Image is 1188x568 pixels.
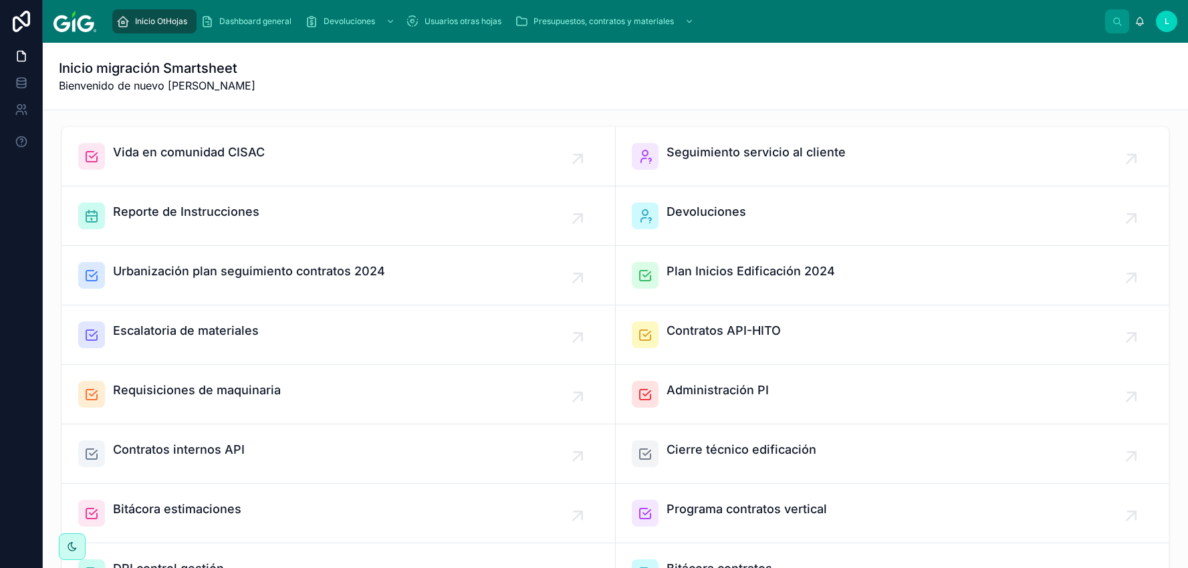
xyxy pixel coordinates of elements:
a: Plan Inicios Edificación 2024 [616,246,1169,305]
span: Cierre técnico edificación [667,440,816,459]
a: Escalatoria de materiales [62,305,616,365]
span: Reporte de Instrucciones [113,202,259,221]
a: Contratos API-HITO [616,305,1169,365]
span: Vida en comunidad CISAC [113,143,265,162]
span: Presupuestos, contratos y materiales [533,16,674,27]
a: Inicio OtHojas [112,9,197,33]
span: Bitácora estimaciones [113,500,241,519]
a: Presupuestos, contratos y materiales [511,9,701,33]
span: Requisiciones de maquinaria [113,381,281,400]
span: Seguimiento servicio al cliente [667,143,846,162]
a: Cierre técnico edificación [616,424,1169,484]
div: scrollable content [107,7,1105,36]
a: Programa contratos vertical [616,484,1169,543]
span: Urbanización plan seguimiento contratos 2024 [113,262,385,281]
span: Bienvenido de nuevo [PERSON_NAME] [59,78,255,94]
a: Vida en comunidad CISAC [62,127,616,186]
a: Contratos internos API [62,424,616,484]
a: Administración PI [616,365,1169,424]
span: Contratos internos API [113,440,245,459]
span: Escalatoria de materiales [113,321,259,340]
a: Dashboard general [197,9,301,33]
span: Usuarios otras hojas [425,16,501,27]
span: Inicio OtHojas [135,16,187,27]
a: Bitácora estimaciones [62,484,616,543]
span: Administración PI [667,381,769,400]
span: Dashboard general [219,16,291,27]
span: L [1165,16,1169,27]
a: Usuarios otras hojas [402,9,511,33]
a: Requisiciones de maquinaria [62,365,616,424]
span: Contratos API-HITO [667,321,781,340]
a: Urbanización plan seguimiento contratos 2024 [62,246,616,305]
a: Devoluciones [616,186,1169,246]
span: Devoluciones [667,202,746,221]
span: Devoluciones [324,16,375,27]
span: Programa contratos vertical [667,500,827,519]
a: Seguimiento servicio al cliente [616,127,1169,186]
a: Reporte de Instrucciones [62,186,616,246]
span: Plan Inicios Edificación 2024 [667,262,835,281]
img: App logo [53,11,96,32]
a: Devoluciones [301,9,402,33]
h1: Inicio migración Smartsheet [59,59,255,78]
